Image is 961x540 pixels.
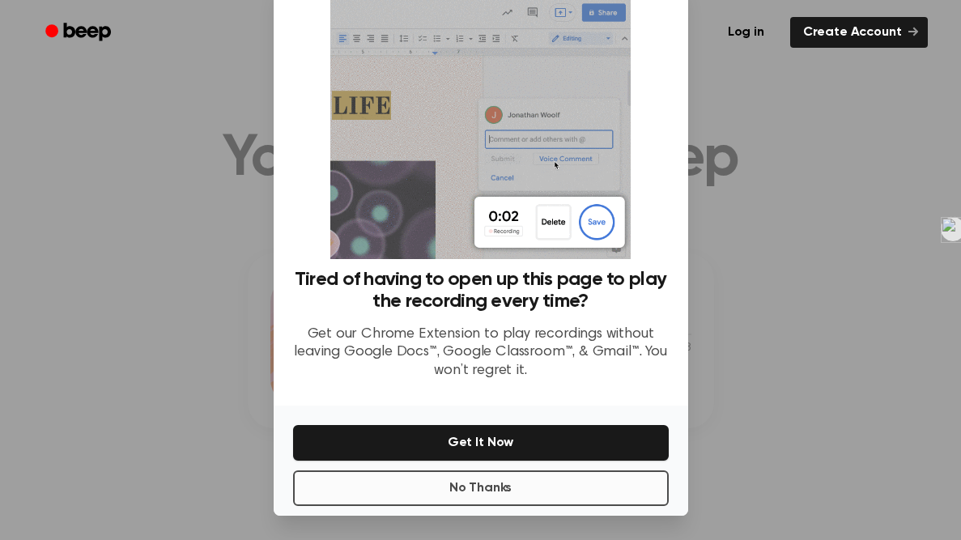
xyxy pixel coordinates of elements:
[712,14,780,51] a: Log in
[293,425,669,461] button: Get It Now
[293,269,669,313] h3: Tired of having to open up this page to play the recording every time?
[293,325,669,381] p: Get our Chrome Extension to play recordings without leaving Google Docs™, Google Classroom™, & Gm...
[790,17,928,48] a: Create Account
[293,470,669,506] button: No Thanks
[34,17,125,49] a: Beep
